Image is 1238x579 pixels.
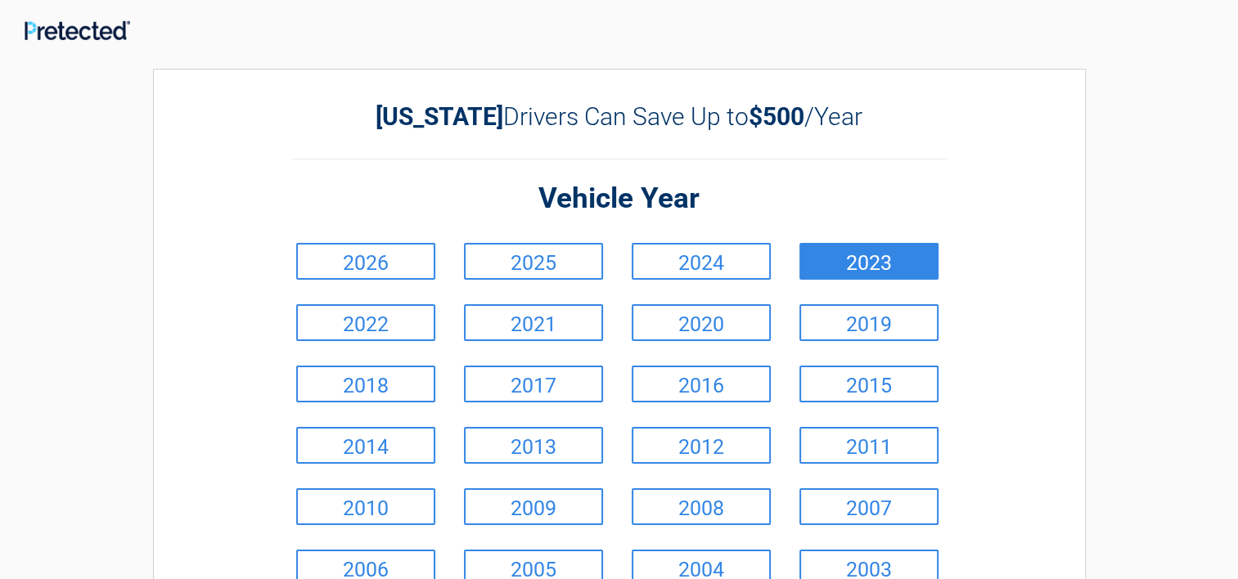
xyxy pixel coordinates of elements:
[799,366,939,402] a: 2015
[632,488,771,525] a: 2008
[376,102,503,131] b: [US_STATE]
[296,427,435,464] a: 2014
[799,304,939,341] a: 2019
[464,243,603,280] a: 2025
[464,488,603,525] a: 2009
[632,427,771,464] a: 2012
[632,366,771,402] a: 2016
[632,304,771,341] a: 2020
[799,427,939,464] a: 2011
[296,243,435,280] a: 2026
[292,102,947,131] h2: Drivers Can Save Up to /Year
[464,366,603,402] a: 2017
[25,20,130,39] img: Main Logo
[749,102,804,131] b: $500
[296,488,435,525] a: 2010
[799,488,939,525] a: 2007
[464,427,603,464] a: 2013
[296,304,435,341] a: 2022
[799,243,939,280] a: 2023
[296,366,435,402] a: 2018
[292,180,947,218] h2: Vehicle Year
[464,304,603,341] a: 2021
[632,243,771,280] a: 2024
